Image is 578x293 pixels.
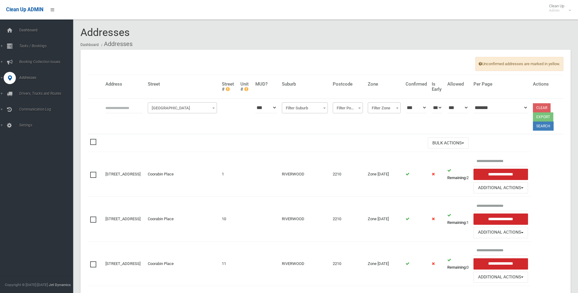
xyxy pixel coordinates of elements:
[333,82,363,87] h4: Postcode
[105,261,140,266] a: [STREET_ADDRESS]
[148,102,217,113] span: Filter Street
[100,38,133,50] li: Addresses
[17,107,78,111] span: Communication Log
[428,137,469,149] button: Bulk Actions
[105,82,143,87] h4: Address
[80,26,130,38] span: Addresses
[17,76,78,80] span: Addresses
[546,4,570,13] span: Clean Up
[145,197,219,242] td: Coorabin Place
[447,82,469,87] h4: Allowed
[473,227,528,238] button: Additional Actions
[368,82,401,87] h4: Zone
[282,102,328,113] span: Filter Suburb
[17,44,78,48] span: Tasks / Bookings
[145,152,219,197] td: Coorabin Place
[445,197,471,242] td: 1
[279,152,330,197] td: RIVERWOOD
[533,122,554,131] button: Search
[473,272,528,283] button: Additional Actions
[473,82,528,87] h4: Per Page
[330,152,365,197] td: 2210
[279,241,330,286] td: RIVERWOOD
[219,197,238,242] td: 10
[17,60,78,64] span: Booking Collection Issues
[365,197,403,242] td: Zone [DATE]
[80,43,99,47] a: Dashboard
[222,82,236,92] h4: Street #
[533,112,553,122] button: Export
[219,241,238,286] td: 11
[5,283,48,287] span: Copyright © [DATE]-[DATE]
[105,172,140,176] a: [STREET_ADDRESS]
[330,241,365,286] td: 2210
[549,8,564,13] small: Admin
[445,152,471,197] td: 2
[445,241,471,286] td: 0
[475,57,563,71] span: Unconfirmed addresses are marked in yellow.
[148,82,217,87] h4: Street
[533,103,551,112] a: Clear
[279,197,330,242] td: RIVERWOOD
[149,104,215,112] span: Filter Street
[432,82,442,92] h4: Is Early
[365,241,403,286] td: Zone [DATE]
[240,82,250,92] h4: Unit #
[369,104,399,112] span: Filter Zone
[283,104,326,112] span: Filter Suburb
[473,182,528,193] button: Additional Actions
[330,197,365,242] td: 2210
[105,217,140,221] a: [STREET_ADDRESS]
[6,7,43,12] span: Clean Up ADMIN
[533,82,561,87] h4: Actions
[333,102,363,113] span: Filter Postcode
[447,220,466,225] strong: Remaining:
[219,152,238,197] td: 1
[334,104,361,112] span: Filter Postcode
[17,91,78,96] span: Drivers, Trucks and Routes
[447,265,466,270] strong: Remaining:
[282,82,328,87] h4: Suburb
[17,28,78,32] span: Dashboard
[365,152,403,197] td: Zone [DATE]
[49,283,71,287] strong: Jet Dynamics
[145,241,219,286] td: Coorabin Place
[447,175,466,180] strong: Remaining:
[17,123,78,127] span: Settings
[406,82,427,87] h4: Confirmed
[255,82,277,87] h4: MUD?
[368,102,401,113] span: Filter Zone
